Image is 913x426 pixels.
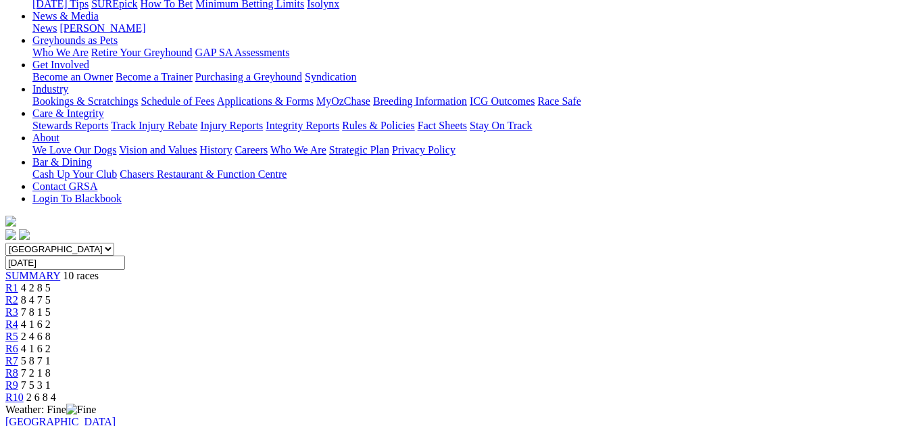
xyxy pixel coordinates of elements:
div: Care & Integrity [32,120,908,132]
a: Stewards Reports [32,120,108,131]
span: 8 4 7 5 [21,294,51,306]
a: R6 [5,343,18,354]
a: Track Injury Rebate [111,120,197,131]
div: Bar & Dining [32,168,908,181]
a: Breeding Information [373,95,467,107]
a: Retire Your Greyhound [91,47,193,58]
a: We Love Our Dogs [32,144,116,156]
a: Vision and Values [119,144,197,156]
a: Login To Blackbook [32,193,122,204]
a: Bar & Dining [32,156,92,168]
a: Privacy Policy [392,144,455,156]
div: Get Involved [32,71,908,83]
div: News & Media [32,22,908,34]
a: Contact GRSA [32,181,97,192]
a: News [32,22,57,34]
a: Stay On Track [470,120,532,131]
a: [PERSON_NAME] [59,22,145,34]
a: Who We Are [270,144,326,156]
a: Rules & Policies [342,120,415,131]
span: 5 8 7 1 [21,355,51,366]
a: Cash Up Your Club [32,168,117,180]
a: MyOzChase [316,95,370,107]
div: Industry [32,95,908,108]
a: Race Safe [537,95,581,107]
a: R2 [5,294,18,306]
img: logo-grsa-white.png [5,216,16,227]
a: Injury Reports [200,120,263,131]
span: 7 8 1 5 [21,306,51,318]
span: 2 4 6 8 [21,331,51,342]
div: About [32,144,908,156]
a: About [32,132,59,143]
a: Care & Integrity [32,108,104,119]
div: Greyhounds as Pets [32,47,908,59]
span: 7 2 1 8 [21,367,51,379]
input: Select date [5,256,125,270]
a: Careers [235,144,268,156]
span: 4 1 6 2 [21,343,51,354]
a: Purchasing a Greyhound [195,71,302,82]
a: Become an Owner [32,71,113,82]
a: Greyhounds as Pets [32,34,118,46]
a: R5 [5,331,18,342]
a: Fact Sheets [418,120,467,131]
a: Applications & Forms [217,95,314,107]
a: Get Involved [32,59,89,70]
a: Become a Trainer [116,71,193,82]
a: R9 [5,379,18,391]
span: Weather: Fine [5,404,96,415]
a: Who We Are [32,47,89,58]
a: R10 [5,392,24,403]
a: Schedule of Fees [141,95,214,107]
a: Syndication [305,71,356,82]
span: 2 6 8 4 [26,392,56,403]
a: SUMMARY [5,270,60,281]
a: News & Media [32,10,99,22]
span: 7 5 3 1 [21,379,51,391]
span: 10 races [63,270,99,281]
span: 4 2 8 5 [21,282,51,293]
a: R3 [5,306,18,318]
a: History [199,144,232,156]
a: R1 [5,282,18,293]
a: Chasers Restaurant & Function Centre [120,168,287,180]
a: R4 [5,318,18,330]
img: Fine [66,404,96,416]
a: R8 [5,367,18,379]
a: ICG Outcomes [470,95,535,107]
a: Bookings & Scratchings [32,95,138,107]
a: Integrity Reports [266,120,339,131]
a: Strategic Plan [329,144,389,156]
a: R7 [5,355,18,366]
img: twitter.svg [19,229,30,240]
a: Industry [32,83,68,95]
span: 4 1 6 2 [21,318,51,330]
img: facebook.svg [5,229,16,240]
a: GAP SA Assessments [195,47,290,58]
